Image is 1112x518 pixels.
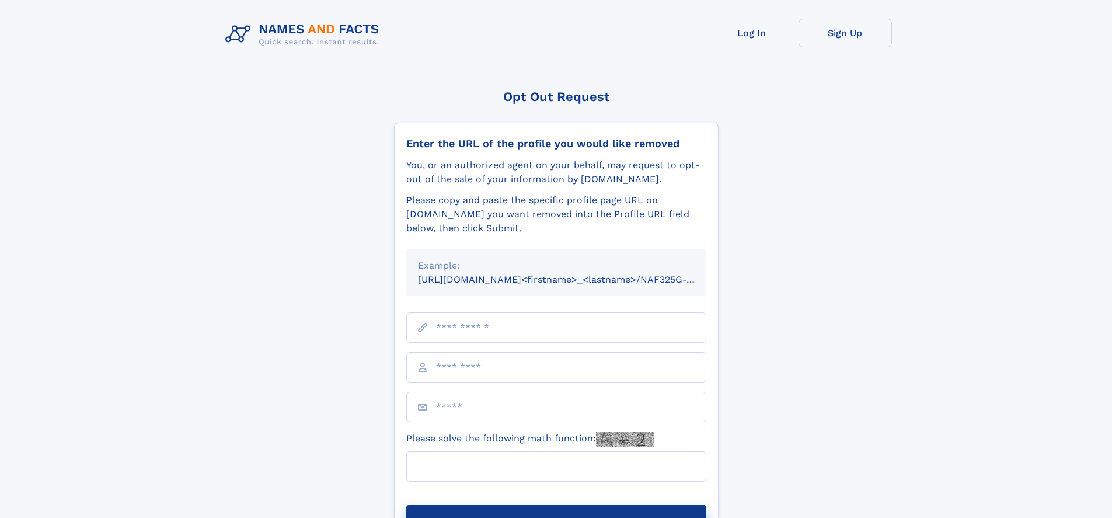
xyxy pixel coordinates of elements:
[394,89,719,104] div: Opt Out Request
[406,193,706,235] div: Please copy and paste the specific profile page URL on [DOMAIN_NAME] you want removed into the Pr...
[418,259,695,273] div: Example:
[418,274,728,285] small: [URL][DOMAIN_NAME]<firstname>_<lastname>/NAF325G-xxxxxxxx
[406,137,706,150] div: Enter the URL of the profile you would like removed
[705,19,799,47] a: Log In
[406,432,654,447] label: Please solve the following math function:
[799,19,892,47] a: Sign Up
[221,19,389,50] img: Logo Names and Facts
[406,158,706,186] div: You, or an authorized agent on your behalf, may request to opt-out of the sale of your informatio...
